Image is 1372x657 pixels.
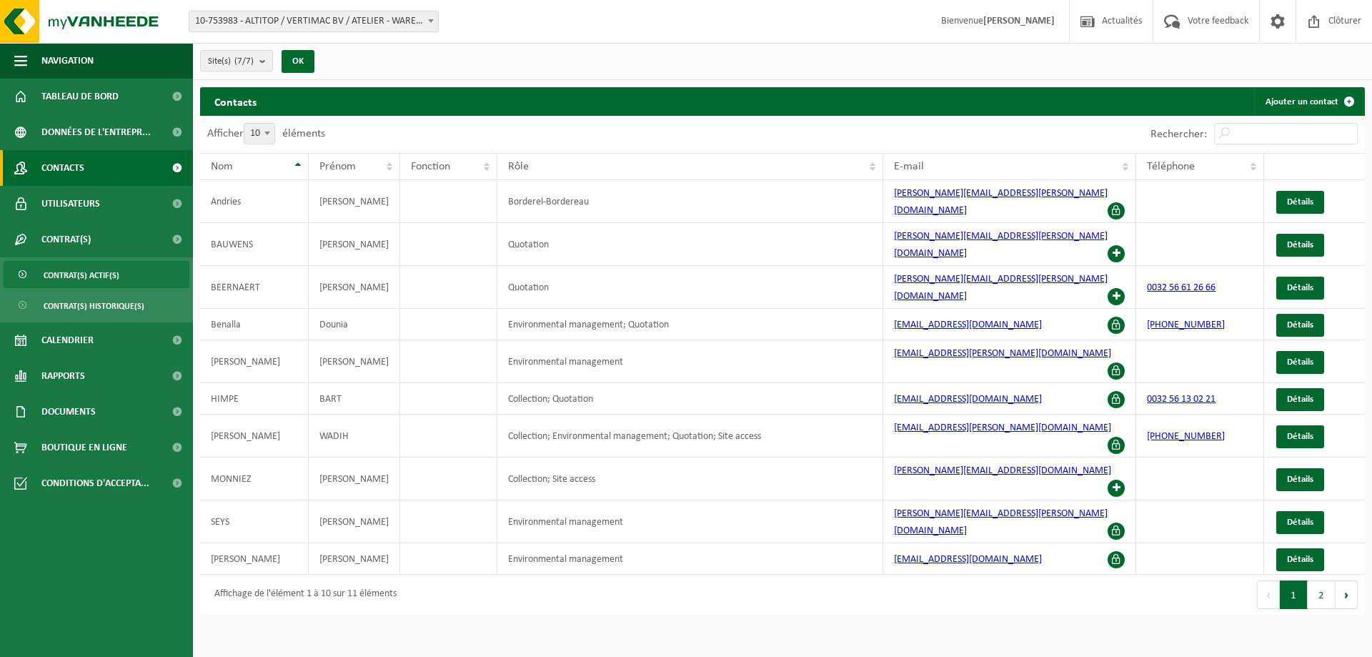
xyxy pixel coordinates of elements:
[41,394,96,430] span: Documents
[1276,351,1324,374] a: Détails
[1280,581,1308,609] button: 1
[189,11,438,31] span: 10-753983 - ALTITOP / VERTIMAC BV / ATELIER - WAREGEM
[1147,394,1216,405] a: 0032 56 13 02 21
[1276,234,1324,257] a: Détails
[1150,129,1207,140] label: Rechercher:
[1276,468,1324,491] a: Détails
[497,309,883,340] td: Environmental management; Quotation
[200,87,271,115] h2: Contacts
[41,322,94,358] span: Calendrier
[497,340,883,383] td: Environmental management
[1254,87,1363,116] a: Ajouter un contact
[1276,277,1324,300] a: Détails
[41,358,85,394] span: Rapports
[309,180,400,223] td: [PERSON_NAME]
[1287,555,1313,564] span: Détails
[1287,395,1313,404] span: Détails
[894,394,1042,405] a: [EMAIL_ADDRESS][DOMAIN_NAME]
[44,262,119,289] span: Contrat(s) actif(s)
[1276,548,1324,571] a: Détails
[200,500,309,543] td: SEYS
[1287,357,1313,367] span: Détails
[41,43,94,79] span: Navigation
[41,465,149,501] span: Conditions d'accepta...
[211,161,233,172] span: Nom
[497,458,883,500] td: Collection; Site access
[894,423,1111,433] a: [EMAIL_ADDRESS][PERSON_NAME][DOMAIN_NAME]
[309,415,400,458] td: WADIH
[244,124,274,144] span: 10
[200,266,309,309] td: BEERNAERT
[1287,197,1313,207] span: Détails
[4,261,189,288] a: Contrat(s) actif(s)
[894,161,924,172] span: E-mail
[1276,425,1324,448] a: Détails
[200,340,309,383] td: [PERSON_NAME]
[1257,581,1280,609] button: Previous
[894,188,1108,216] a: [PERSON_NAME][EMAIL_ADDRESS][PERSON_NAME][DOMAIN_NAME]
[309,340,400,383] td: [PERSON_NAME]
[894,554,1042,565] a: [EMAIL_ADDRESS][DOMAIN_NAME]
[189,11,439,32] span: 10-753983 - ALTITOP / VERTIMAC BV / ATELIER - WAREGEM
[309,543,400,575] td: [PERSON_NAME]
[1147,320,1225,330] a: [PHONE_NUMBER]
[309,266,400,309] td: [PERSON_NAME]
[497,415,883,458] td: Collection; Environmental management; Quotation; Site access
[894,348,1111,359] a: [EMAIL_ADDRESS][PERSON_NAME][DOMAIN_NAME]
[4,292,189,319] a: Contrat(s) historique(s)
[200,543,309,575] td: [PERSON_NAME]
[894,320,1042,330] a: [EMAIL_ADDRESS][DOMAIN_NAME]
[983,16,1055,26] strong: [PERSON_NAME]
[1336,581,1358,609] button: Next
[319,161,356,172] span: Prénom
[894,508,1108,536] a: [PERSON_NAME][EMAIL_ADDRESS][PERSON_NAME][DOMAIN_NAME]
[207,128,325,139] label: Afficher éléments
[497,180,883,223] td: Borderel-Bordereau
[508,161,529,172] span: Rôle
[894,465,1111,476] a: [PERSON_NAME][EMAIL_ADDRESS][DOMAIN_NAME]
[41,114,151,150] span: Données de l'entrepr...
[1276,388,1324,411] a: Détails
[894,274,1108,302] a: [PERSON_NAME][EMAIL_ADDRESS][PERSON_NAME][DOMAIN_NAME]
[1287,518,1313,527] span: Détails
[1287,475,1313,484] span: Détails
[234,56,254,66] count: (7/7)
[1287,240,1313,250] span: Détails
[497,543,883,575] td: Environmental management
[41,79,119,114] span: Tableau de bord
[1147,431,1225,442] a: [PHONE_NUMBER]
[497,266,883,309] td: Quotation
[309,458,400,500] td: [PERSON_NAME]
[200,223,309,266] td: BAUWENS
[41,150,84,186] span: Contacts
[309,309,400,340] td: Dounia
[207,582,397,608] div: Affichage de l'élément 1 à 10 sur 11 éléments
[200,415,309,458] td: [PERSON_NAME]
[41,222,91,257] span: Contrat(s)
[208,51,254,72] span: Site(s)
[44,292,144,320] span: Contrat(s) historique(s)
[1287,432,1313,441] span: Détails
[1287,283,1313,292] span: Détails
[497,223,883,266] td: Quotation
[309,223,400,266] td: [PERSON_NAME]
[894,231,1108,259] a: [PERSON_NAME][EMAIL_ADDRESS][PERSON_NAME][DOMAIN_NAME]
[1276,511,1324,534] a: Détails
[309,500,400,543] td: [PERSON_NAME]
[282,50,314,73] button: OK
[1147,161,1195,172] span: Téléphone
[200,309,309,340] td: Benalla
[200,383,309,415] td: HIMPE
[1276,314,1324,337] a: Détails
[200,180,309,223] td: Andries
[1147,282,1216,293] a: 0032 56 61 26 66
[497,500,883,543] td: Environmental management
[41,186,100,222] span: Utilisateurs
[309,383,400,415] td: BART
[1308,581,1336,609] button: 2
[497,383,883,415] td: Collection; Quotation
[200,50,273,71] button: Site(s)(7/7)
[1287,320,1313,330] span: Détails
[244,123,275,144] span: 10
[411,161,450,172] span: Fonction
